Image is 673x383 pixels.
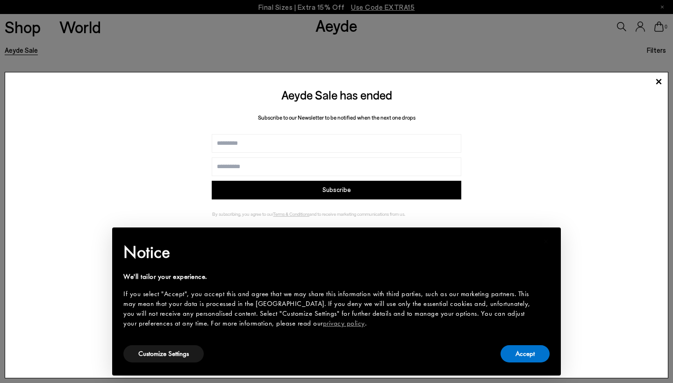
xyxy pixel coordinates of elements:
div: If you select "Accept", you accept this and agree that we may share this information with third p... [123,289,535,328]
a: privacy policy [323,319,365,328]
div: We'll tailor your experience. [123,272,535,282]
button: Accept [501,345,550,362]
button: Subscribe [212,181,461,199]
span: Aeyde Sale has ended [281,87,392,102]
span: and to receive marketing communications from us. [309,211,405,217]
span: × [543,234,549,248]
button: Customize Settings [123,345,204,362]
span: Subscribe to our Newsletter to be notified when the next one drops [258,114,415,121]
span: By subscribing, you agree to our [212,211,273,217]
button: Close this notice [535,230,557,253]
a: Terms & Conditions [273,211,309,217]
h2: Notice [123,240,535,264]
